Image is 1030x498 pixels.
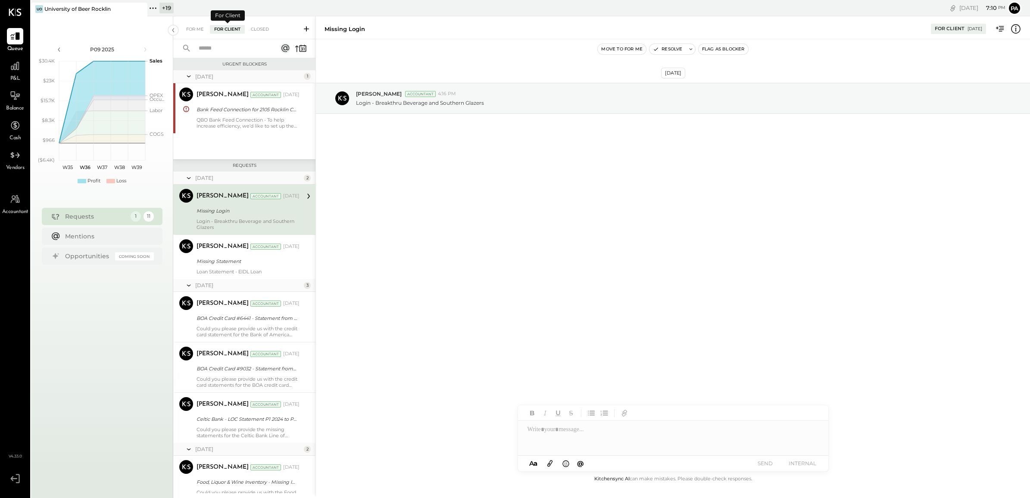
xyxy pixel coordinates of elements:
div: Could you please provide us with the credit card statements for the BOA credit card ending in 903... [197,376,300,388]
span: @ [577,459,584,467]
button: Ordered List [599,407,610,419]
button: Bold [527,407,538,419]
text: ($6.4K) [38,157,55,163]
div: [DATE] [968,26,982,32]
button: Strikethrough [565,407,577,419]
text: W36 [79,164,90,170]
div: Could you please provide the missing statements for the Celtic Bank Line of Credit from Period 1 ... [197,426,300,438]
div: Missing Login [325,25,365,33]
div: Accountant [250,464,281,470]
div: Food, Liquor & Wine Inventory - Missing Inventory [197,478,297,486]
a: Cash [0,117,30,142]
div: For Client [211,10,245,21]
div: [DATE] [195,174,302,182]
button: INTERNAL [785,457,820,469]
div: Accountant [250,193,281,199]
div: 1 [131,211,141,222]
text: $23K [43,78,55,84]
div: Accountant [405,91,436,97]
div: Loan Statement - EIDL Loan [197,269,300,275]
div: [PERSON_NAME] [197,91,249,99]
div: Loss [116,178,126,185]
div: Requests [178,163,311,169]
div: Accountant [250,92,281,98]
span: Vendors [6,164,25,172]
div: Uo [35,5,43,13]
div: [DATE] [283,401,300,408]
div: Opportunities [65,252,111,260]
button: Move to for me [598,44,646,54]
div: [DATE] [661,68,685,78]
span: P&L [10,75,20,83]
div: 2 [304,175,311,182]
div: [DATE] [283,464,300,471]
a: Vendors [0,147,30,172]
div: Accountant [250,401,281,407]
text: $8.3K [42,117,55,123]
button: Italic [540,407,551,419]
div: [DATE] [283,351,300,357]
div: University of Beer Rocklin [44,5,111,13]
button: Unordered List [586,407,597,419]
div: QBO Bank Feed Connection - To help increase efficiency, we’d like to set up the Bank Feed connect... [197,117,300,129]
div: 1 [304,73,311,80]
div: Coming Soon [115,252,154,260]
div: BOA Credit Card #6441 - Statement from P12 2023 to P3 2025 [197,314,297,323]
div: [DATE] [283,300,300,307]
div: [PERSON_NAME] [197,192,249,200]
div: Urgent Blockers [178,61,311,67]
div: [DATE] [195,282,302,289]
span: Queue [7,45,23,53]
span: Balance [6,105,24,113]
a: Balance [0,88,30,113]
div: Celtic Bank - LOC Statement P1 2024 to P3 2025 [197,415,297,423]
div: P09 2025 [66,46,139,53]
a: P&L [0,58,30,83]
span: Accountant [2,208,28,216]
div: Requests [65,212,126,221]
div: Login - Breakthru Beverage and Southern Glazers [197,218,300,230]
span: 4:16 PM [438,91,456,97]
div: [DATE] [283,91,300,98]
div: Closed [247,25,273,34]
a: Queue [0,28,30,53]
div: 3 [304,282,311,289]
div: Mentions [65,232,150,241]
div: BOA Credit Card #9032 - Statement from P8 2023 to P3 2025 [197,364,297,373]
div: [PERSON_NAME] [197,350,249,358]
div: For Client [210,25,245,34]
div: Accountant [250,301,281,307]
div: [DATE] [283,243,300,250]
div: Accountant [250,351,281,357]
span: Cash [9,135,21,142]
div: [DATE] [283,193,300,200]
button: Resolve [649,44,686,54]
text: $30.4K [39,58,55,64]
text: $966 [43,137,55,143]
button: Flag as Blocker [699,44,748,54]
span: [PERSON_NAME] [356,90,402,97]
button: SEND [748,457,783,469]
button: @ [574,458,587,469]
text: COGS [150,131,164,137]
div: 11 [144,211,154,222]
text: $15.7K [41,97,55,103]
div: [DATE] [195,73,302,80]
button: Aa [527,459,540,468]
div: copy link [949,3,957,13]
span: a [534,459,537,467]
div: Missing Statement [197,257,297,266]
div: Missing Login [197,207,297,215]
text: Labor [150,107,162,113]
p: Login - Breakthru Beverage and Southern Glazers [356,99,484,106]
text: Sales [150,58,162,64]
text: Occu... [150,96,164,102]
div: Profit [87,178,100,185]
div: + 19 [159,3,174,13]
button: Add URL [619,407,630,419]
div: For Client [935,25,964,32]
button: Pa [1008,1,1021,15]
a: Accountant [0,191,30,216]
div: [DATE] [959,4,1005,12]
div: 2 [304,446,311,453]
